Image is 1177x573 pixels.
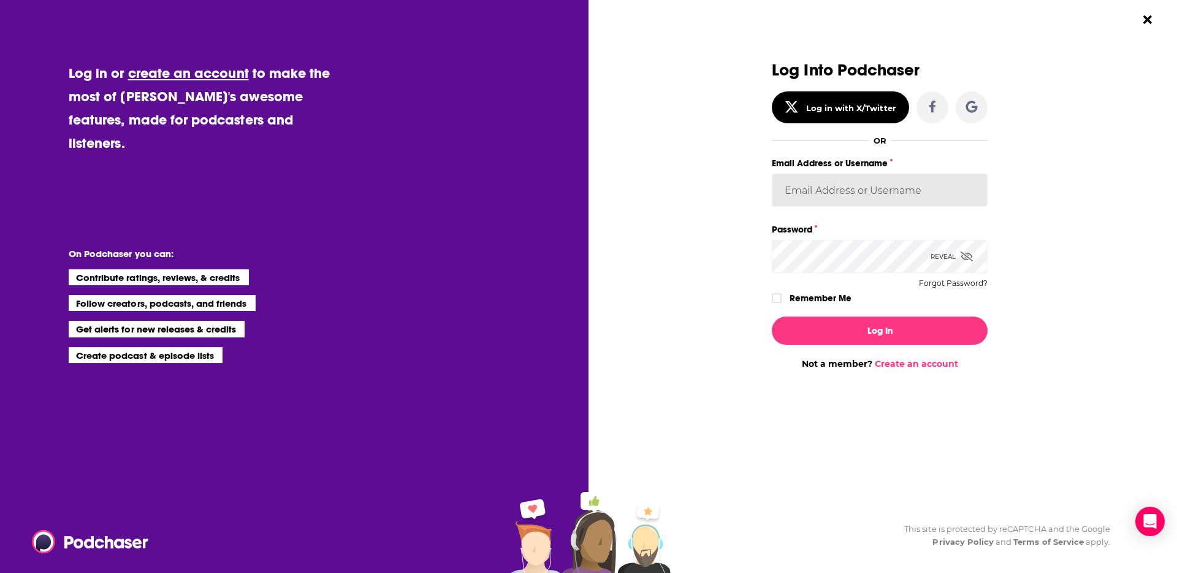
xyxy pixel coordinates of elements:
[874,136,886,145] div: OR
[772,358,988,369] div: Not a member?
[69,295,256,311] li: Follow creators, podcasts, and friends
[32,530,150,553] img: Podchaser - Follow, Share and Rate Podcasts
[772,317,988,345] button: Log In
[69,321,245,337] li: Get alerts for new releases & credits
[875,358,958,369] a: Create an account
[790,290,851,306] label: Remember Me
[772,155,988,171] label: Email Address or Username
[931,240,973,273] div: Reveal
[919,279,988,288] button: Forgot Password?
[32,530,140,553] a: Podchaser - Follow, Share and Rate Podcasts
[1135,507,1165,536] div: Open Intercom Messenger
[69,269,249,285] li: Contribute ratings, reviews, & credits
[1013,537,1084,547] a: Terms of Service
[932,537,994,547] a: Privacy Policy
[69,347,223,363] li: Create podcast & episode lists
[128,64,249,82] a: create an account
[772,174,988,207] input: Email Address or Username
[772,91,909,123] button: Log in with X/Twitter
[806,103,896,113] div: Log in with X/Twitter
[69,248,314,260] li: On Podchaser you can:
[1136,8,1159,31] button: Close Button
[772,61,988,79] h3: Log Into Podchaser
[772,221,988,237] label: Password
[894,523,1110,548] div: This site is protected by reCAPTCHA and the Google and apply.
